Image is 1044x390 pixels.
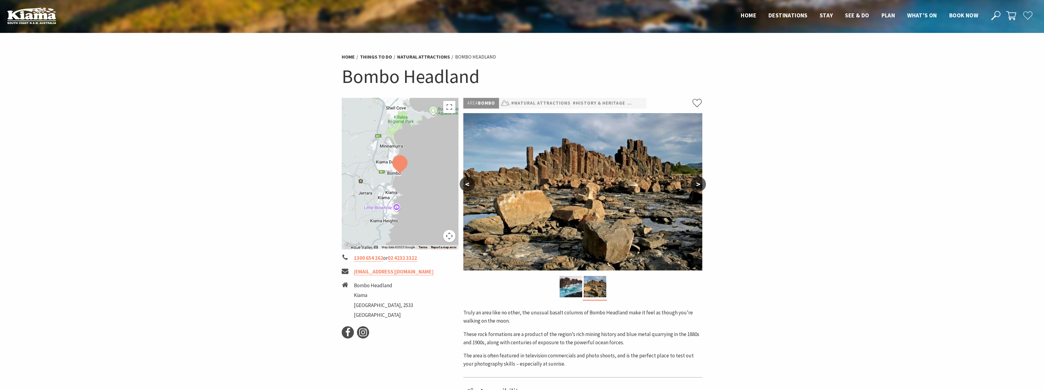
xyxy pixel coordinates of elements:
span: Book now [949,12,978,19]
nav: Main Menu [735,11,984,21]
span: Plan [882,12,895,19]
p: These rock formations are a product of the region’s rich mining history and blue metal quarrying ... [463,330,702,347]
li: Bombo Headland [455,53,496,61]
img: Google [343,242,363,249]
img: Bombo Quarry [463,113,702,270]
a: 1300 654 262 [354,255,383,262]
p: The area is often featured in television commercials and photo shoots, and is the perfect place t... [463,352,702,368]
img: Bombo Quarry [560,276,582,297]
a: Report a map error [431,245,457,249]
h1: Bombo Headland [342,64,703,89]
span: Home [741,12,756,19]
a: #Natural Attractions [511,99,571,107]
span: See & Do [845,12,869,19]
img: Bombo Quarry [584,276,606,297]
li: Kiama [354,291,413,299]
a: Click to see this area on Google Maps [343,242,363,249]
span: What’s On [907,12,937,19]
span: Stay [820,12,833,19]
a: [EMAIL_ADDRESS][DOMAIN_NAME] [354,268,433,275]
p: Bombo [463,98,499,109]
a: 02 4232 3322 [388,255,417,262]
a: Things To Do [360,54,392,60]
button: < [460,177,475,191]
li: [GEOGRAPHIC_DATA], 2533 [354,301,413,309]
span: Map data ©2025 Google [382,245,415,249]
a: Natural Attractions [397,54,450,60]
a: Terms (opens in new tab) [419,245,427,249]
li: Bombo Headland [354,281,413,290]
a: #History & Heritage [573,99,625,107]
span: Area [467,100,478,106]
span: Destinations [768,12,807,19]
li: [GEOGRAPHIC_DATA] [354,311,413,319]
img: Kiama Logo [7,7,56,24]
button: Toggle fullscreen view [443,101,455,113]
li: or [342,254,459,262]
a: Home [342,54,355,60]
button: Map camera controls [443,230,455,242]
button: > [691,177,706,191]
p: Truly an area like no other, the unusual basalt columns of Bombo Headland make it feel as though ... [463,309,702,325]
button: Keyboard shortcuts [374,245,378,249]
